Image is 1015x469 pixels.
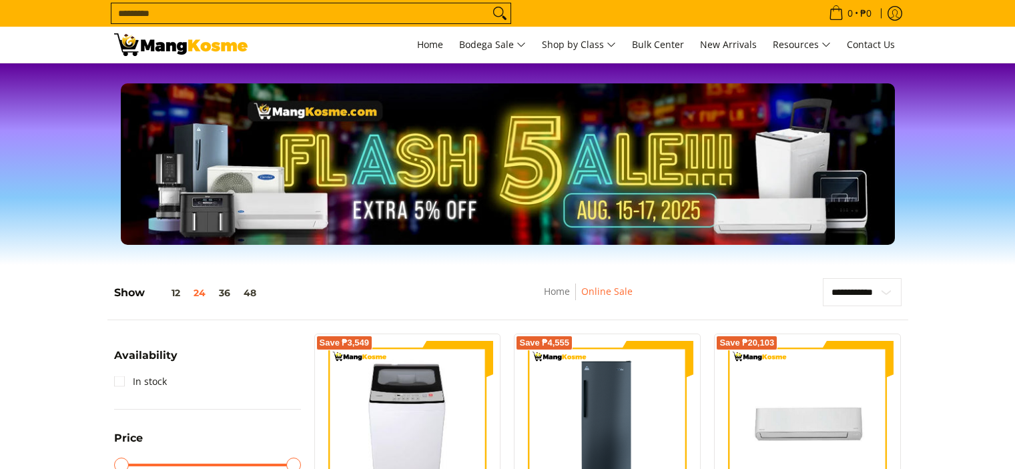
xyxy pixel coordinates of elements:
[237,288,263,298] button: 48
[719,339,774,347] span: Save ₱20,103
[114,433,143,454] summary: Open
[766,27,837,63] a: Resources
[544,285,570,298] a: Home
[489,3,511,23] button: Search
[847,38,895,51] span: Contact Us
[455,284,720,314] nav: Breadcrumbs
[858,9,874,18] span: ₱0
[114,286,263,300] h5: Show
[114,33,248,56] img: BREAKING NEWS: Flash 5ale! August 15-17, 2025 l Mang Kosme
[114,350,178,371] summary: Open
[535,27,623,63] a: Shop by Class
[632,38,684,51] span: Bulk Center
[187,288,212,298] button: 24
[145,288,187,298] button: 12
[693,27,763,63] a: New Arrivals
[519,339,569,347] span: Save ₱4,555
[261,27,902,63] nav: Main Menu
[410,27,450,63] a: Home
[212,288,237,298] button: 36
[114,433,143,444] span: Price
[825,6,876,21] span: •
[700,38,757,51] span: New Arrivals
[452,27,533,63] a: Bodega Sale
[845,9,855,18] span: 0
[114,350,178,361] span: Availability
[114,371,167,392] a: In stock
[773,37,831,53] span: Resources
[417,38,443,51] span: Home
[625,27,691,63] a: Bulk Center
[581,285,633,298] a: Online Sale
[840,27,902,63] a: Contact Us
[459,37,526,53] span: Bodega Sale
[320,339,370,347] span: Save ₱3,549
[542,37,616,53] span: Shop by Class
